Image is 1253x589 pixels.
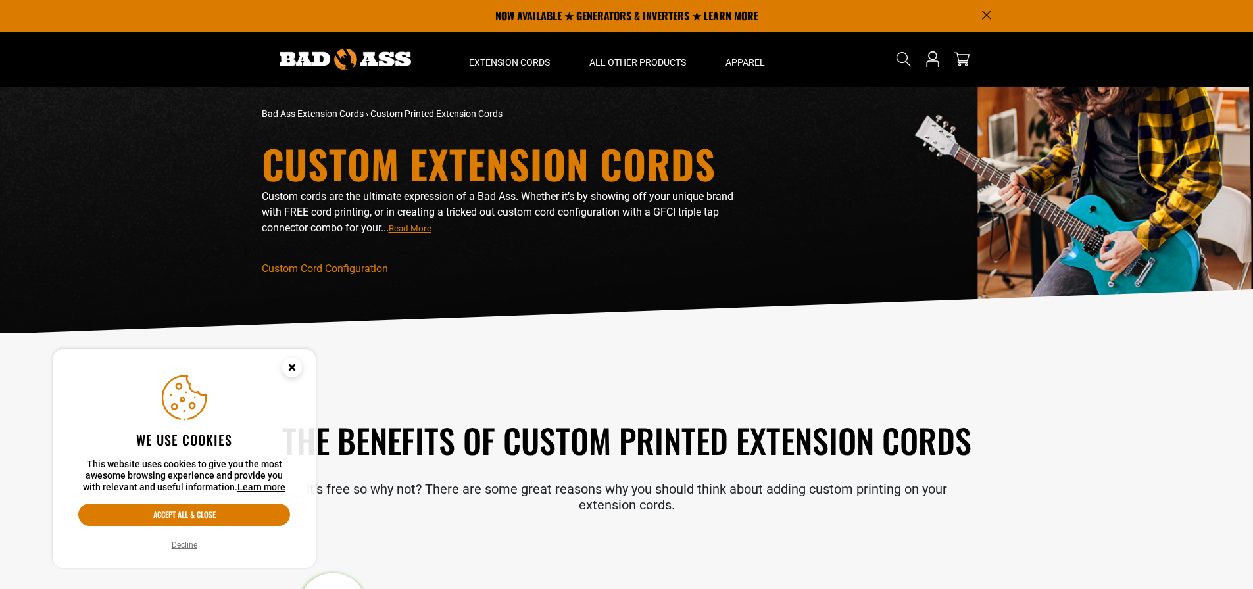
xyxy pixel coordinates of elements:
summary: All Other Products [570,32,706,87]
h2: We use cookies [78,431,290,448]
span: › [366,108,368,119]
a: Learn more [237,482,285,492]
span: Extension Cords [469,57,550,68]
span: Custom Printed Extension Cords [370,108,503,119]
h1: Custom Extension Cords [262,144,742,183]
aside: Cookie Consent [53,349,316,569]
button: Accept all & close [78,504,290,526]
summary: Apparel [706,32,785,87]
p: This website uses cookies to give you the most awesome browsing experience and provide you with r... [78,459,290,494]
a: Bad Ass Extension Cords [262,108,364,119]
h2: The Benefits of Custom Printed Extension Cords [262,419,992,461]
nav: breadcrumbs [262,107,742,121]
summary: Search [893,49,914,70]
span: Apparel [725,57,765,68]
p: It’s free so why not? There are some great reasons why you should think about adding custom print... [262,481,992,513]
summary: Extension Cords [449,32,570,87]
img: Bad Ass Extension Cords [280,49,411,70]
span: Read More [389,224,431,233]
a: Custom Cord Configuration [262,262,388,275]
span: All Other Products [589,57,686,68]
p: Custom cords are the ultimate expression of a Bad Ass. Whether it’s by showing off your unique br... [262,189,742,236]
button: Decline [168,538,201,552]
